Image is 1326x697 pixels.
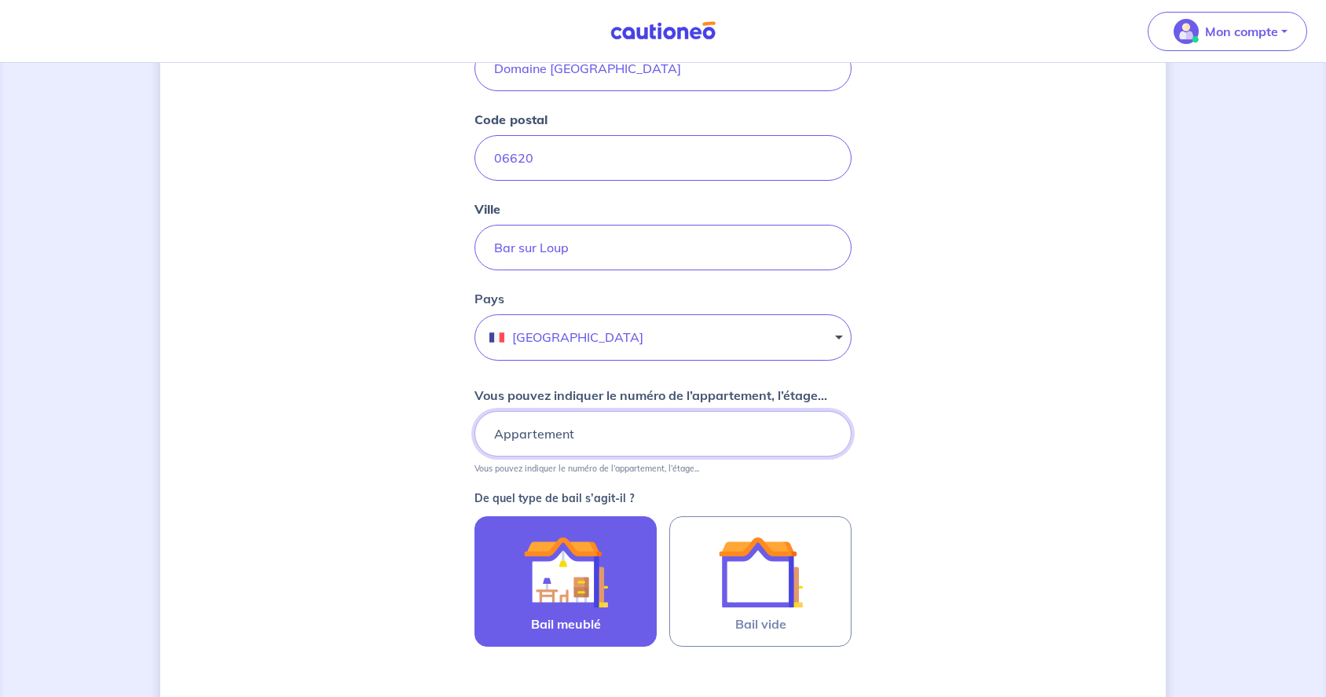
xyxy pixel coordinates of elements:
[531,614,601,633] span: Bail meublé
[474,201,500,217] strong: Ville
[474,46,852,91] input: 54 rue nationale
[474,314,852,361] button: [GEOGRAPHIC_DATA]
[474,112,548,127] strong: Code postal
[474,135,852,181] input: 59000
[523,530,608,614] img: illu_furnished_lease.svg
[1148,12,1307,51] button: illu_account_valid_menu.svgMon compte
[474,463,699,474] p: Vous pouvez indiquer le numéro de l’appartement, l’étage...
[474,289,504,308] label: Pays
[1174,19,1199,44] img: illu_account_valid_menu.svg
[474,493,852,504] p: De quel type de bail s’agit-il ?
[1205,22,1278,41] p: Mon compte
[474,411,852,457] input: Appartement 2
[474,225,852,270] input: Lille
[718,530,803,614] img: illu_empty_lease.svg
[735,614,786,633] span: Bail vide
[474,386,827,405] p: Vous pouvez indiquer le numéro de l’appartement, l’étage...
[604,21,722,41] img: Cautioneo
